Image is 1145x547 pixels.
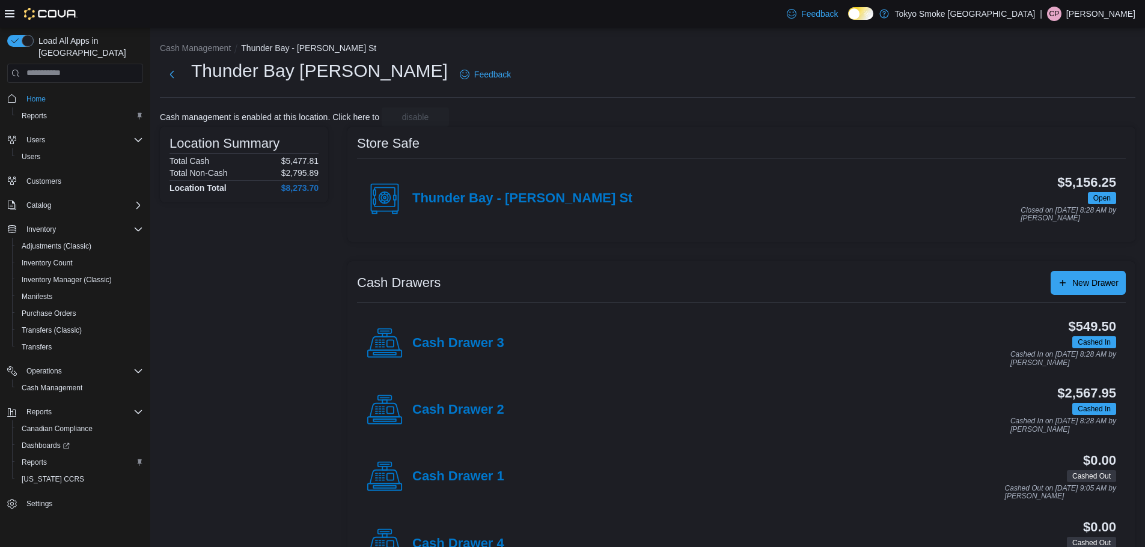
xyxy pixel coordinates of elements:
button: Cash Management [12,379,148,396]
span: Load All Apps in [GEOGRAPHIC_DATA] [34,35,143,59]
a: Settings [22,497,57,511]
span: Operations [22,364,143,378]
button: Reports [12,107,148,124]
a: Feedback [455,62,516,86]
button: Reports [22,405,56,419]
span: [US_STATE] CCRS [22,474,84,484]
button: [US_STATE] CCRS [12,471,148,488]
h3: Location Summary [169,136,279,151]
p: | [1040,7,1042,21]
span: Inventory [26,225,56,234]
button: Transfers [12,339,148,355]
span: Cash Management [17,381,143,395]
span: Reports [22,458,47,467]
span: Feedback [801,8,838,20]
span: Canadian Compliance [17,422,143,436]
span: Cashed In [1072,403,1116,415]
h3: $5,156.25 [1057,175,1116,190]
span: Transfers (Classic) [22,325,82,335]
a: Transfers [17,340,56,354]
p: Tokyo Smoke [GEOGRAPHIC_DATA] [895,7,1036,21]
a: Canadian Compliance [17,422,97,436]
span: Canadian Compliance [22,424,93,434]
a: Purchase Orders [17,306,81,321]
button: Transfers (Classic) [12,322,148,339]
h1: Thunder Bay [PERSON_NAME] [191,59,448,83]
h3: $0.00 [1083,520,1116,534]
a: [US_STATE] CCRS [17,472,89,486]
p: Cashed In on [DATE] 8:28 AM by [PERSON_NAME] [1010,417,1116,434]
button: Manifests [12,288,148,305]
button: Reports [2,403,148,420]
span: Transfers [17,340,143,354]
button: Operations [22,364,67,378]
h3: $549.50 [1069,319,1116,334]
span: Reports [22,405,143,419]
span: Open [1088,192,1116,204]
img: Cova [24,8,78,20]
span: Inventory [22,222,143,237]
h6: Total Cash [169,156,209,166]
span: Cashed Out [1067,470,1116,482]
p: $5,477.81 [281,156,319,166]
button: Catalog [22,198,56,213]
span: Customers [22,174,143,189]
a: Home [22,92,50,106]
span: Transfers [22,342,52,352]
a: Adjustments (Classic) [17,239,96,253]
span: Reports [17,109,143,123]
span: Reports [17,455,143,470]
button: Next [160,62,184,86]
span: Open [1093,193,1111,204]
span: Washington CCRS [17,472,143,486]
button: Canadian Compliance [12,420,148,437]
a: Cash Management [17,381,87,395]
h4: Location Total [169,183,227,193]
span: Transfers (Classic) [17,323,143,337]
a: Customers [22,174,66,189]
p: Closed on [DATE] 8:28 AM by [PERSON_NAME] [1021,207,1116,223]
button: Inventory [22,222,61,237]
h4: $8,273.70 [281,183,319,193]
span: Users [17,150,143,164]
input: Dark Mode [848,7,873,20]
a: Dashboards [17,438,75,453]
span: Dashboards [17,438,143,453]
button: Settings [2,495,148,512]
span: Catalog [22,198,143,213]
button: Purchase Orders [12,305,148,322]
span: New Drawer [1072,277,1119,289]
span: Cashed Out [1072,471,1111,482]
span: Users [26,135,45,145]
h3: $2,567.95 [1057,386,1116,400]
span: Home [26,94,46,104]
button: Thunder Bay - [PERSON_NAME] St [241,43,376,53]
a: Dashboards [12,437,148,454]
button: Adjustments (Classic) [12,238,148,255]
span: Manifests [22,292,52,301]
p: Cashed Out on [DATE] 9:05 AM by [PERSON_NAME] [1005,485,1116,501]
a: Manifests [17,289,57,304]
h4: Thunder Bay - [PERSON_NAME] St [412,191,632,207]
button: disable [382,107,449,127]
span: Feedback [474,68,511,80]
span: Users [22,152,40,162]
span: Inventory Manager (Classic) [17,273,143,287]
h3: Cash Drawers [357,276,441,290]
button: Inventory Count [12,255,148,271]
button: Home [2,90,148,107]
span: Dashboards [22,441,70,450]
button: Users [2,131,148,148]
span: Settings [26,499,52,509]
a: Transfers (Classic) [17,323,87,337]
button: Users [12,148,148,165]
p: Cash management is enabled at this location. Click here to [160,112,379,122]
span: Purchase Orders [22,309,76,318]
h3: $0.00 [1083,453,1116,468]
button: Operations [2,363,148,379]
span: Cashed In [1078,403,1111,414]
span: Reports [26,407,52,417]
span: CP [1049,7,1060,21]
button: Inventory [2,221,148,238]
span: Cashed In [1078,337,1111,348]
